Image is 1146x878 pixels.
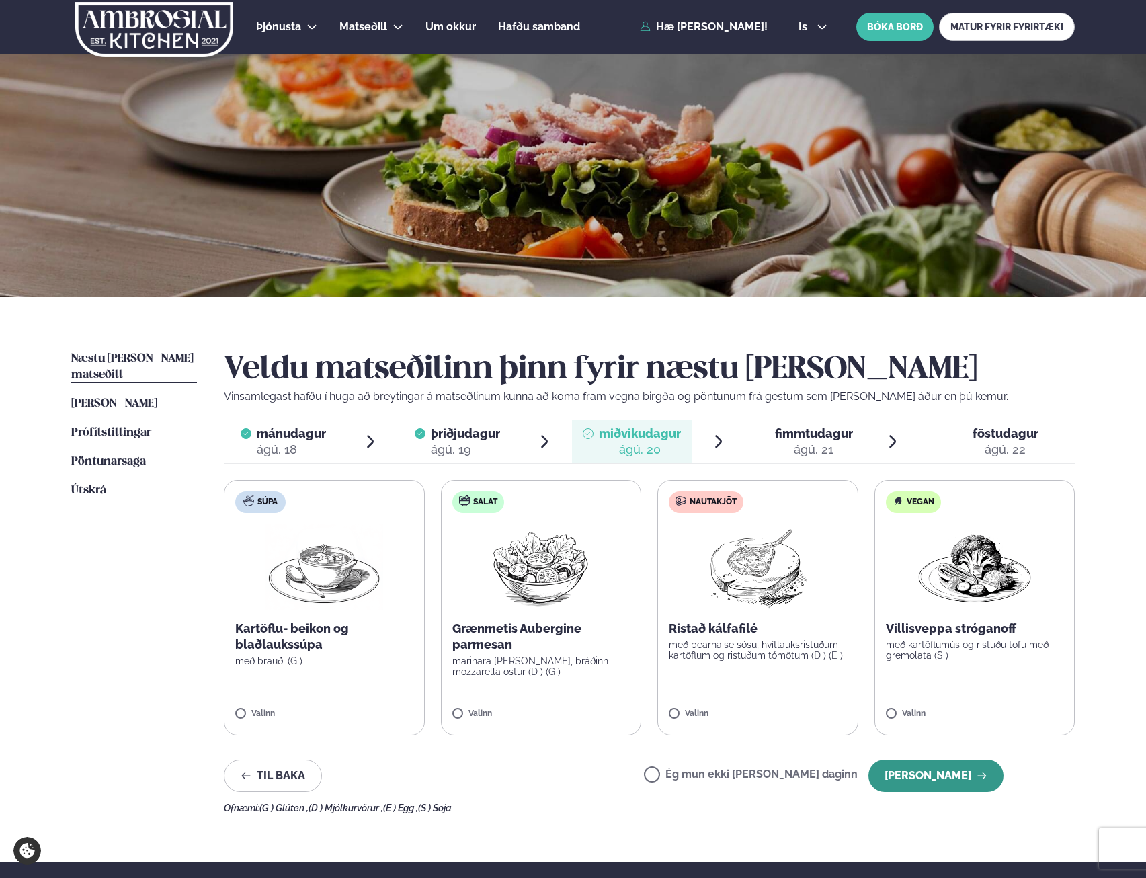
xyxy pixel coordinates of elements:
a: Prófílstillingar [71,425,151,441]
a: Þjónusta [256,19,301,35]
span: Næstu [PERSON_NAME] matseðill [71,353,194,381]
img: Soup.png [265,524,383,610]
span: þriðjudagur [431,426,500,440]
a: Næstu [PERSON_NAME] matseðill [71,351,197,383]
span: Súpa [257,497,278,508]
div: ágú. 21 [775,442,853,458]
img: salad.svg [459,495,470,506]
span: (E ) Egg , [383,803,418,813]
a: Um okkur [425,19,476,35]
img: Vegan.svg [893,495,903,506]
button: BÓKA BORÐ [856,13,934,41]
h2: Veldu matseðilinn þinn fyrir næstu [PERSON_NAME] [224,351,1075,389]
div: Ofnæmi: [224,803,1075,813]
span: Þjónusta [256,20,301,33]
span: Hafðu samband [498,20,580,33]
a: Matseðill [339,19,387,35]
a: Hæ [PERSON_NAME]! [640,21,768,33]
span: Nautakjöt [690,497,737,508]
p: með brauði (G ) [235,655,413,666]
div: ágú. 20 [599,442,681,458]
img: Salad.png [481,524,600,610]
span: fimmtudagur [775,426,853,440]
div: ágú. 18 [257,442,326,458]
button: [PERSON_NAME] [868,760,1004,792]
span: mánudagur [257,426,326,440]
span: (S ) Soja [418,803,452,813]
img: Vegan.png [915,524,1034,610]
span: (G ) Glúten , [259,803,309,813]
p: marinara [PERSON_NAME], bráðinn mozzarella ostur (D ) (G ) [452,655,630,677]
span: Salat [473,497,497,508]
a: MATUR FYRIR FYRIRTÆKI [939,13,1075,41]
a: Cookie settings [13,837,41,865]
a: [PERSON_NAME] [71,396,157,412]
p: Kartöflu- beikon og blaðlaukssúpa [235,621,413,653]
span: is [799,22,811,32]
span: Útskrá [71,485,106,496]
p: Ristað kálfafilé [669,621,847,637]
a: Útskrá [71,483,106,499]
p: Villisveppa stróganoff [886,621,1064,637]
img: beef.svg [676,495,686,506]
span: Matseðill [339,20,387,33]
button: Til baka [224,760,322,792]
p: með kartöflumús og ristuðu tofu með gremolata (S ) [886,639,1064,661]
span: föstudagur [973,426,1038,440]
div: ágú. 22 [973,442,1038,458]
img: logo [74,2,235,57]
span: (D ) Mjólkurvörur , [309,803,383,813]
img: Lamb-Meat.png [698,524,817,610]
span: Prófílstillingar [71,427,151,438]
span: miðvikudagur [599,426,681,440]
span: Pöntunarsaga [71,456,146,467]
img: soup.svg [243,495,254,506]
span: [PERSON_NAME] [71,398,157,409]
span: Um okkur [425,20,476,33]
p: með bearnaise sósu, hvítlauksristuðum kartöflum og ristuðum tómötum (D ) (E ) [669,639,847,661]
a: Hafðu samband [498,19,580,35]
span: Vegan [907,497,934,508]
p: Vinsamlegast hafðu í huga að breytingar á matseðlinum kunna að koma fram vegna birgða og pöntunum... [224,389,1075,405]
a: Pöntunarsaga [71,454,146,470]
div: ágú. 19 [431,442,500,458]
button: is [788,22,838,32]
p: Grænmetis Aubergine parmesan [452,621,630,653]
